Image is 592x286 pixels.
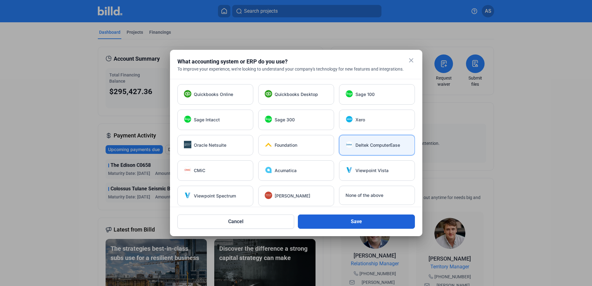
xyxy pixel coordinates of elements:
mat-icon: close [407,57,415,64]
span: Acumatica [275,167,297,174]
span: [PERSON_NAME] [275,193,310,199]
div: To improve your experience, we're looking to understand your company's technology for new feature... [177,66,415,72]
span: Viewpoint Spectrum [194,193,236,199]
span: Sage Intacct [194,117,220,123]
span: Quickbooks Desktop [275,91,318,97]
span: Foundation [275,142,297,148]
span: Oracle Netsuite [194,142,226,148]
button: Save [298,214,415,229]
span: Viewpoint Vista [355,167,389,174]
span: Deltek ComputerEase [355,142,400,148]
span: Sage 300 [275,117,295,123]
span: Quickbooks Online [194,91,233,97]
span: CMiC [194,167,205,174]
span: None of the above [346,192,383,198]
span: Sage 100 [355,91,375,97]
button: Cancel [177,214,294,229]
span: Xero [355,117,365,123]
div: What accounting system or ERP do you use? [177,57,399,66]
